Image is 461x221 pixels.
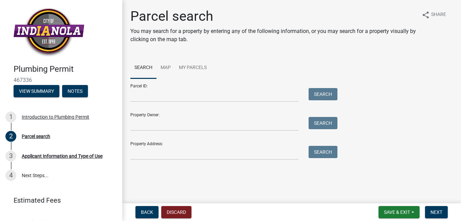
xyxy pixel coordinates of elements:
[430,209,442,215] span: Next
[425,206,448,218] button: Next
[5,112,16,122] div: 1
[14,89,59,94] wm-modal-confirm: Summary
[416,8,451,21] button: shareShare
[130,57,156,79] a: Search
[5,131,16,142] div: 2
[141,209,153,215] span: Back
[384,209,410,215] span: Save & Exit
[14,85,59,97] button: View Summary
[5,151,16,161] div: 3
[135,206,159,218] button: Back
[309,146,337,158] button: Search
[62,85,88,97] button: Notes
[14,64,117,74] h4: Plumbing Permit
[156,57,175,79] a: Map
[22,134,50,139] div: Parcel search
[22,154,103,158] div: Applicant Information and Type of Use
[422,11,430,19] i: share
[379,206,420,218] button: Save & Exit
[130,8,416,24] h1: Parcel search
[14,7,84,57] img: City of Indianola, Iowa
[22,115,89,119] div: Introduction to Plumbing Permit
[5,170,16,181] div: 4
[309,117,337,129] button: Search
[161,206,191,218] button: Discard
[175,57,211,79] a: My Parcels
[5,193,111,207] a: Estimated Fees
[130,27,416,44] p: You may search for a property by entering any of the following information, or you may search for...
[14,77,109,83] span: 467336
[62,89,88,94] wm-modal-confirm: Notes
[309,88,337,100] button: Search
[431,11,446,19] span: Share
